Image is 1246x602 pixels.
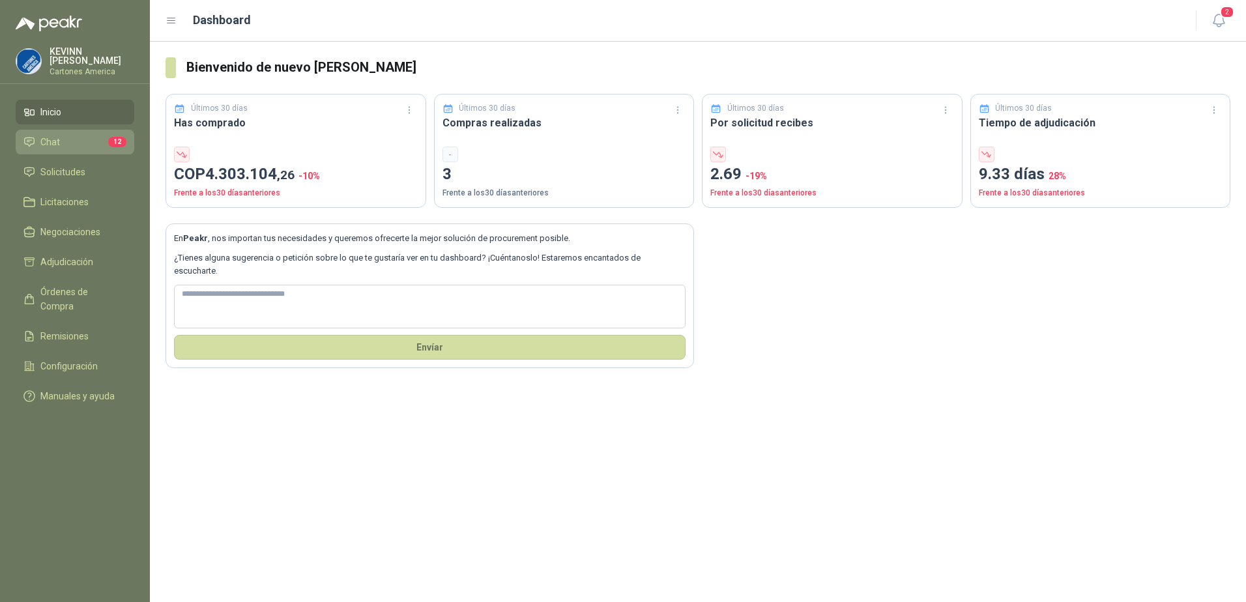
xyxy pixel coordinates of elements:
span: Remisiones [40,329,89,343]
h3: Tiempo de adjudicación [979,115,1223,131]
img: Company Logo [16,49,41,74]
span: 4.303.104 [205,165,295,183]
a: Chat12 [16,130,134,154]
p: KEVINN [PERSON_NAME] [50,47,134,65]
span: 2 [1220,6,1234,18]
button: 2 [1207,9,1230,33]
p: Últimos 30 días [459,102,515,115]
p: Últimos 30 días [727,102,784,115]
div: - [442,147,458,162]
span: Negociaciones [40,225,100,239]
h1: Dashboard [193,11,251,29]
span: -10 % [298,171,320,181]
span: 12 [108,137,126,147]
span: 28 % [1049,171,1066,181]
span: Solicitudes [40,165,85,179]
a: Adjudicación [16,250,134,274]
p: ¿Tienes alguna sugerencia o petición sobre lo que te gustaría ver en tu dashboard? ¡Cuéntanoslo! ... [174,251,686,278]
span: Órdenes de Compra [40,285,122,313]
h3: Compras realizadas [442,115,686,131]
a: Solicitudes [16,160,134,184]
a: Negociaciones [16,220,134,244]
p: Cartones America [50,68,134,76]
a: Órdenes de Compra [16,279,134,319]
p: 9.33 días [979,162,1223,187]
p: Últimos 30 días [191,102,248,115]
h3: Has comprado [174,115,418,131]
a: Inicio [16,100,134,124]
a: Configuración [16,354,134,379]
a: Remisiones [16,324,134,349]
a: Manuales y ayuda [16,384,134,408]
h3: Bienvenido de nuevo [PERSON_NAME] [186,57,1230,78]
button: Envíar [174,335,686,360]
p: En , nos importan tus necesidades y queremos ofrecerte la mejor solución de procurement posible. [174,232,686,245]
span: Manuales y ayuda [40,389,115,403]
img: Logo peakr [16,16,82,31]
a: Licitaciones [16,190,134,214]
b: Peakr [183,233,208,243]
p: Frente a los 30 días anteriores [979,187,1223,199]
span: Chat [40,135,60,149]
p: Frente a los 30 días anteriores [174,187,418,199]
span: Inicio [40,105,61,119]
p: 2.69 [710,162,954,187]
p: Frente a los 30 días anteriores [710,187,954,199]
h3: Por solicitud recibes [710,115,954,131]
p: Últimos 30 días [995,102,1052,115]
p: Frente a los 30 días anteriores [442,187,686,199]
span: Licitaciones [40,195,89,209]
span: Adjudicación [40,255,93,269]
p: 3 [442,162,686,187]
span: ,26 [277,167,295,182]
span: Configuración [40,359,98,373]
p: COP [174,162,418,187]
span: -19 % [746,171,767,181]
